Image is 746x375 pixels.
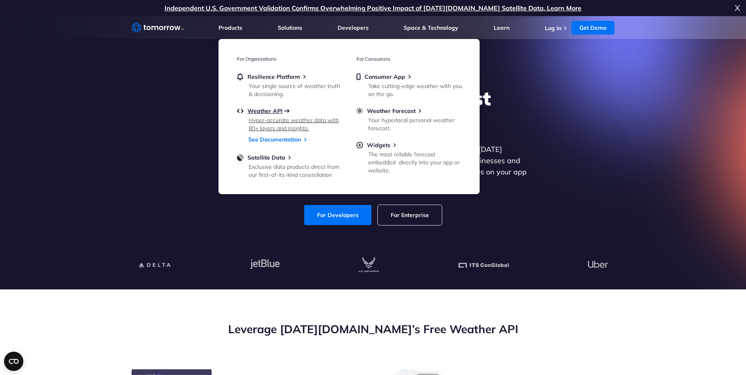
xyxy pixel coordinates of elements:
[357,73,361,80] img: mobile.svg
[494,24,509,31] a: Learn
[237,107,342,131] a: Weather APIHyper-accurate weather data with 80+ layers and insights.
[248,136,301,143] a: See Documentation
[218,86,528,134] h1: Explore the World’s Best Weather API
[338,24,369,31] a: Developers
[368,150,462,174] div: The most reliable forecast embedded directly into your app or website.
[247,154,285,161] span: Satellite Data
[237,73,243,80] img: bell.svg
[4,352,23,371] button: Open CMP widget
[237,154,243,161] img: satellite-data-menu.png
[357,141,363,149] img: plus-circle.svg
[357,107,461,131] a: Weather ForecastYour hyperlocal personal weather forecast.
[367,107,416,115] span: Weather Forecast
[357,107,363,115] img: sun.svg
[357,56,461,62] h3: For Consumers
[367,141,390,149] span: Widgets
[545,25,561,32] a: Log In
[404,24,458,31] a: Space & Technology
[237,154,342,177] a: Satellite DataExclusive data products direct from our first-of-its-kind constellation
[218,144,528,189] p: Get reliable and precise weather data through our free API. Count on [DATE][DOMAIN_NAME] for quic...
[247,73,300,80] span: Resilience Platform
[165,4,581,12] a: Independent U.S. Government Validation Confirms Overwhelming Positive Impact of [DATE][DOMAIN_NAM...
[249,116,342,132] div: Hyper-accurate weather data with 80+ layers and insights.
[249,82,342,98] div: Your single source of weather truth & decisioning.
[368,116,462,132] div: Your hyperlocal personal weather forecast.
[237,107,243,115] img: api.svg
[357,141,461,173] a: WidgetsThe most reliable forecast embedded directly into your app or website.
[278,24,302,31] a: Solutions
[132,322,614,337] h2: Leverage [DATE][DOMAIN_NAME]’s Free Weather API
[237,56,342,62] h3: For Organizations
[249,163,342,179] div: Exclusive data products direct from our first-of-its-kind constellation
[237,73,342,96] a: Resilience PlatformYour single source of weather truth & decisioning.
[357,73,461,96] a: Consumer AppTake cutting-edge weather with you on the go.
[132,22,184,34] a: Home link
[378,205,442,225] a: For Enterprise
[571,21,614,35] a: Get Demo
[218,24,242,31] a: Products
[368,82,462,98] div: Take cutting-edge weather with you on the go.
[365,73,405,80] span: Consumer App
[247,107,282,115] span: Weather API
[304,205,371,225] a: For Developers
